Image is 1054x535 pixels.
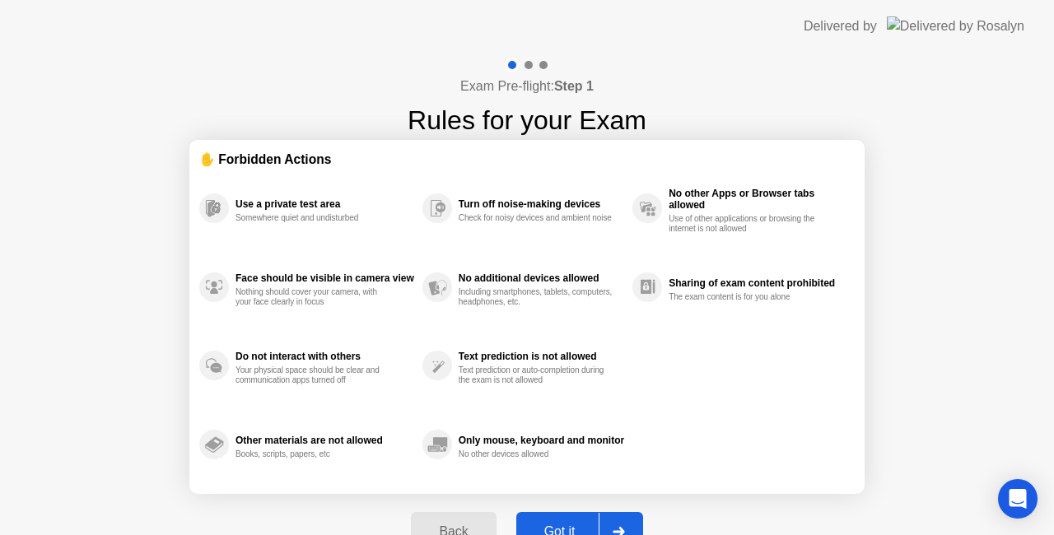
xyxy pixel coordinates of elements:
[236,365,391,385] div: Your physical space should be clear and communication apps turned off
[669,214,824,234] div: Use of other applications or browsing the internet is not allowed
[236,198,414,210] div: Use a private test area
[804,16,877,36] div: Delivered by
[408,100,646,140] h1: Rules for your Exam
[460,77,594,96] h4: Exam Pre-flight:
[669,188,846,211] div: No other Apps or Browser tabs allowed
[236,435,414,446] div: Other materials are not allowed
[459,351,624,362] div: Text prediction is not allowed
[459,365,614,385] div: Text prediction or auto-completion during the exam is not allowed
[887,16,1024,35] img: Delivered by Rosalyn
[998,479,1038,519] div: Open Intercom Messenger
[459,272,624,284] div: No additional devices allowed
[459,198,624,210] div: Turn off noise-making devices
[459,449,614,459] div: No other devices allowed
[236,213,391,223] div: Somewhere quiet and undisturbed
[236,272,414,284] div: Face should be visible in camera view
[669,277,846,289] div: Sharing of exam content prohibited
[236,449,391,459] div: Books, scripts, papers, etc
[459,435,624,446] div: Only mouse, keyboard and monitor
[236,351,414,362] div: Do not interact with others
[669,292,824,302] div: The exam content is for you alone
[199,150,855,169] div: ✋ Forbidden Actions
[554,79,594,93] b: Step 1
[459,213,614,223] div: Check for noisy devices and ambient noise
[236,287,391,307] div: Nothing should cover your camera, with your face clearly in focus
[459,287,614,307] div: Including smartphones, tablets, computers, headphones, etc.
